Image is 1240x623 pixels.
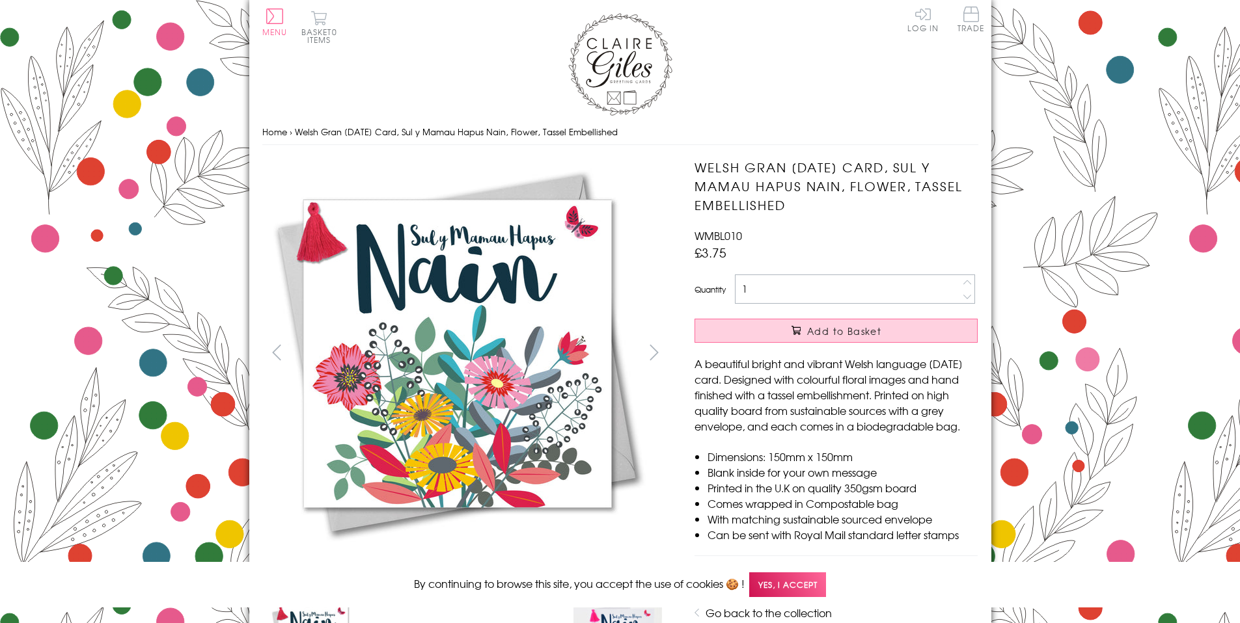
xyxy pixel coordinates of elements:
[708,480,978,496] li: Printed in the U.K on quality 350gsm board
[262,158,652,548] img: Welsh Gran Mother's Day Card, Sul y Mamau Hapus Nain, Flower, Tassel Embellished
[695,356,978,434] p: A beautiful bright and vibrant Welsh language [DATE] card. Designed with colourful floral images ...
[668,158,1059,548] img: Welsh Gran Mother's Day Card, Sul y Mamau Hapus Nain, Flower, Tassel Embellished
[262,338,292,367] button: prev
[262,126,287,138] a: Home
[708,449,978,464] li: Dimensions: 150mm x 150mm
[295,126,618,138] span: Welsh Gran [DATE] Card, Sul y Mamau Hapus Nain, Flower, Tassel Embellished
[290,126,292,138] span: ›
[262,119,978,146] nav: breadcrumbs
[807,325,881,338] span: Add to Basket
[307,26,337,46] span: 0 items
[958,7,985,32] span: Trade
[708,464,978,480] li: Blank inside for your own message
[695,284,726,295] label: Quantity
[695,158,978,214] h1: Welsh Gran [DATE] Card, Sul y Mamau Hapus Nain, Flower, Tassel Embellished
[706,605,832,620] a: Go back to the collection
[749,572,826,598] span: Yes, I accept
[695,243,726,261] span: £3.75
[568,13,672,116] img: Claire Giles Greetings Cards
[301,10,337,44] button: Basket0 items
[639,338,668,367] button: next
[262,8,288,36] button: Menu
[907,7,939,32] a: Log In
[958,7,985,34] a: Trade
[695,319,978,343] button: Add to Basket
[708,527,978,542] li: Can be sent with Royal Mail standard letter stamps
[695,228,742,243] span: WMBL010
[708,496,978,511] li: Comes wrapped in Compostable bag
[262,26,288,38] span: Menu
[708,511,978,527] li: With matching sustainable sourced envelope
